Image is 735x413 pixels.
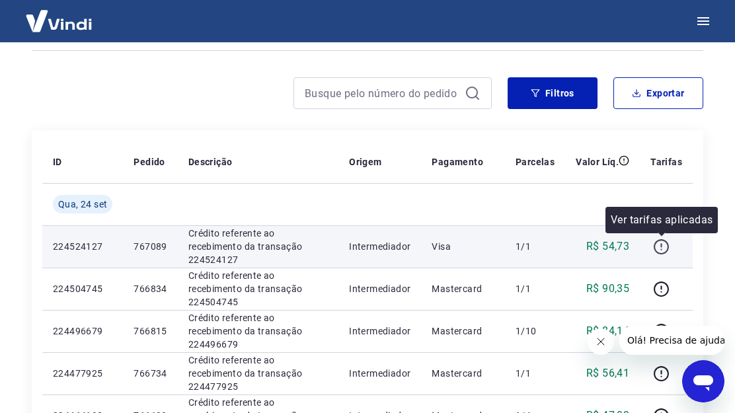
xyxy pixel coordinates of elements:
[53,324,112,338] p: 224496679
[619,326,724,355] iframe: Message from company
[516,324,555,338] p: 1/10
[586,323,629,339] p: R$ 84,14
[586,239,629,254] p: R$ 54,73
[349,155,381,169] p: Origem
[613,77,703,109] button: Exportar
[432,324,494,338] p: Mastercard
[16,1,102,41] img: Vindi
[58,198,107,211] span: Qua, 24 set
[516,155,555,169] p: Parcelas
[516,282,555,295] p: 1/1
[188,227,328,266] p: Crédito referente ao recebimento da transação 224524127
[53,367,112,380] p: 224477925
[432,240,494,253] p: Visa
[134,155,165,169] p: Pedido
[432,367,494,380] p: Mastercard
[188,155,233,169] p: Descrição
[586,365,629,381] p: R$ 56,41
[53,282,112,295] p: 224504745
[576,155,619,169] p: Valor Líq.
[305,83,459,103] input: Busque pelo número do pedido
[134,240,167,253] p: 767089
[650,155,682,169] p: Tarifas
[134,282,167,295] p: 766834
[8,9,111,20] span: Olá! Precisa de ajuda?
[188,354,328,393] p: Crédito referente ao recebimento da transação 224477925
[349,240,410,253] p: Intermediador
[134,324,167,338] p: 766815
[134,367,167,380] p: 766734
[586,281,629,297] p: R$ 90,35
[508,77,598,109] button: Filtros
[432,282,494,295] p: Mastercard
[516,240,555,253] p: 1/1
[53,155,62,169] p: ID
[516,367,555,380] p: 1/1
[188,311,328,351] p: Crédito referente ao recebimento da transação 224496679
[188,269,328,309] p: Crédito referente ao recebimento da transação 224504745
[349,367,410,380] p: Intermediador
[611,212,713,228] p: Ver tarifas aplicadas
[349,282,410,295] p: Intermediador
[432,155,483,169] p: Pagamento
[588,328,614,355] iframe: Close message
[682,360,724,402] iframe: Button to launch messaging window
[53,240,112,253] p: 224524127
[349,324,410,338] p: Intermediador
